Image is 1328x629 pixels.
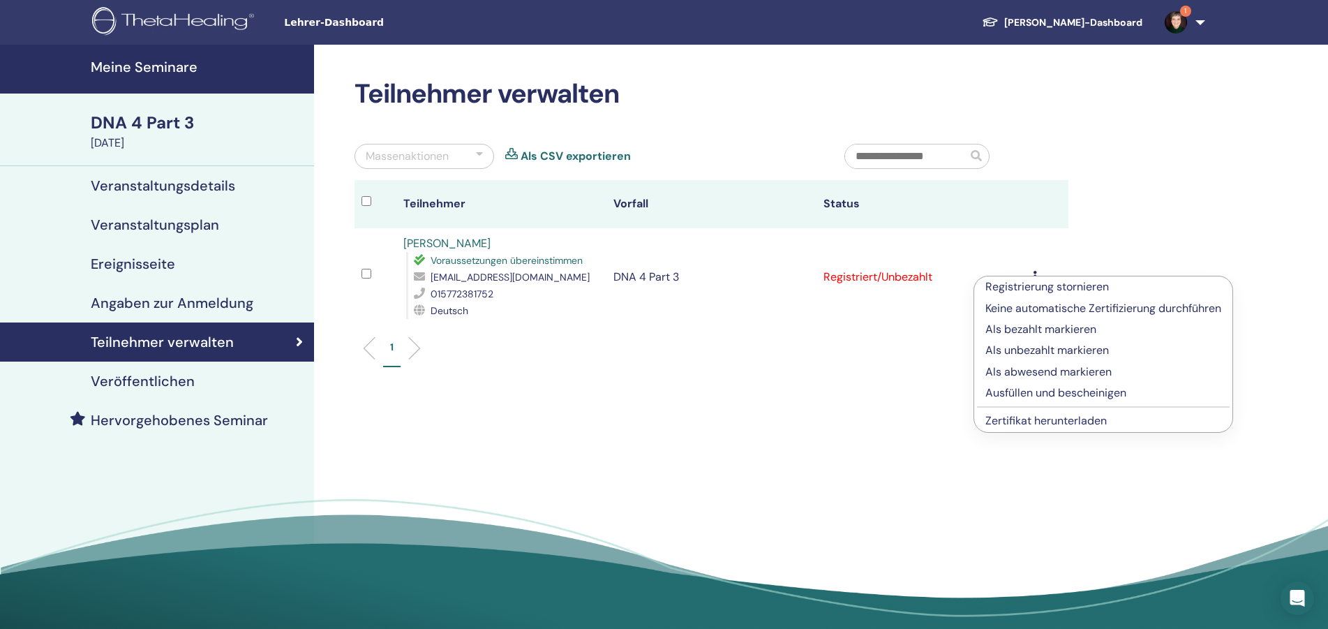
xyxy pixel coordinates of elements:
[985,342,1221,359] p: Als unbezahlt markieren
[91,216,219,233] h4: Veranstaltungsplan
[355,78,1068,110] h2: Teilnehmer verwalten
[1165,11,1187,34] img: default.jpg
[403,236,491,251] a: [PERSON_NAME]
[91,334,234,350] h4: Teilnehmer verwalten
[431,254,583,267] span: Voraussetzungen übereinstimmen
[982,16,999,28] img: graduation-cap-white.svg
[985,279,1221,295] p: Registrierung stornieren
[91,111,306,135] div: DNA 4 Part 3
[390,340,394,355] p: 1
[284,15,493,30] span: Lehrer-Dashboard
[92,7,259,38] img: logo.png
[91,373,195,390] h4: Veröffentlichen
[91,412,268,429] h4: Hervorgehobenes Seminar
[606,228,816,326] td: DNA 4 Part 3
[521,148,631,165] a: Als CSV exportieren
[816,180,1027,228] th: Status
[82,111,314,151] a: DNA 4 Part 3[DATE]
[396,180,606,228] th: Teilnehmer
[985,321,1221,338] p: Als bezahlt markieren
[985,385,1221,401] p: Ausfüllen und bescheinigen
[971,10,1154,36] a: [PERSON_NAME]-Dashboard
[366,148,449,165] div: Massenaktionen
[985,413,1107,428] a: Zertifikat herunterladen
[985,300,1221,317] p: Keine automatische Zertifizierung durchführen
[985,364,1221,380] p: Als abwesend markieren
[1281,582,1314,615] div: Open Intercom Messenger
[431,304,468,317] span: Deutsch
[91,135,306,151] div: [DATE]
[91,256,175,272] h4: Ereignisseite
[91,295,253,311] h4: Angaben zur Anmeldung
[606,180,816,228] th: Vorfall
[91,59,306,75] h4: Meine Seminare
[1180,6,1191,17] span: 1
[91,177,235,194] h4: Veranstaltungsdetails
[431,271,590,283] span: [EMAIL_ADDRESS][DOMAIN_NAME]
[431,288,493,300] span: 015772381752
